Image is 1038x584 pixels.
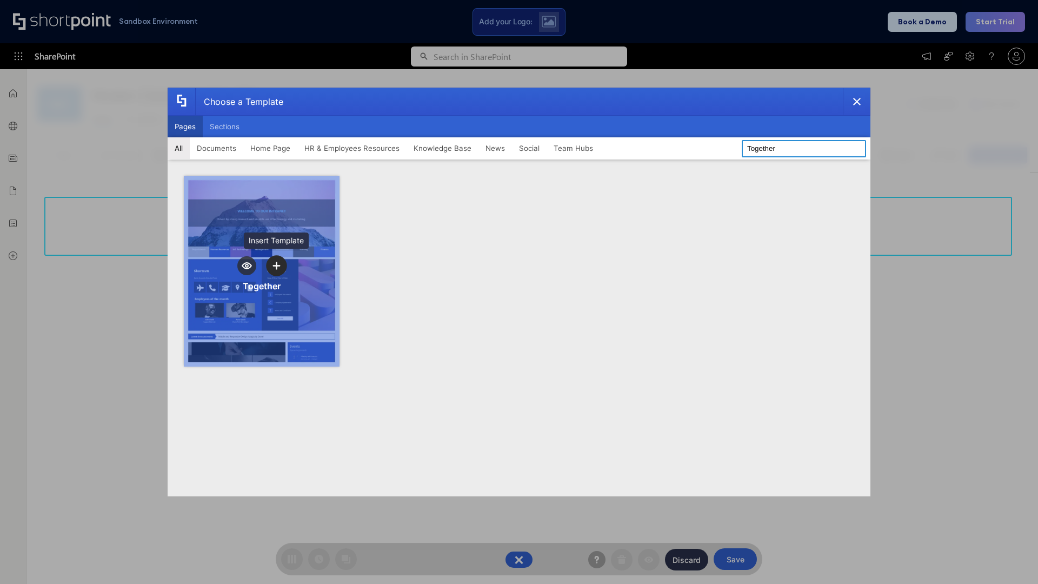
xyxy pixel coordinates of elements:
[742,140,866,157] input: Search
[168,88,870,496] div: template selector
[407,137,478,159] button: Knowledge Base
[195,88,283,115] div: Choose a Template
[203,116,247,137] button: Sections
[297,137,407,159] button: HR & Employees Resources
[984,532,1038,584] iframe: Chat Widget
[478,137,512,159] button: News
[190,137,243,159] button: Documents
[243,137,297,159] button: Home Page
[168,137,190,159] button: All
[547,137,600,159] button: Team Hubs
[243,281,281,291] div: Together
[168,116,203,137] button: Pages
[512,137,547,159] button: Social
